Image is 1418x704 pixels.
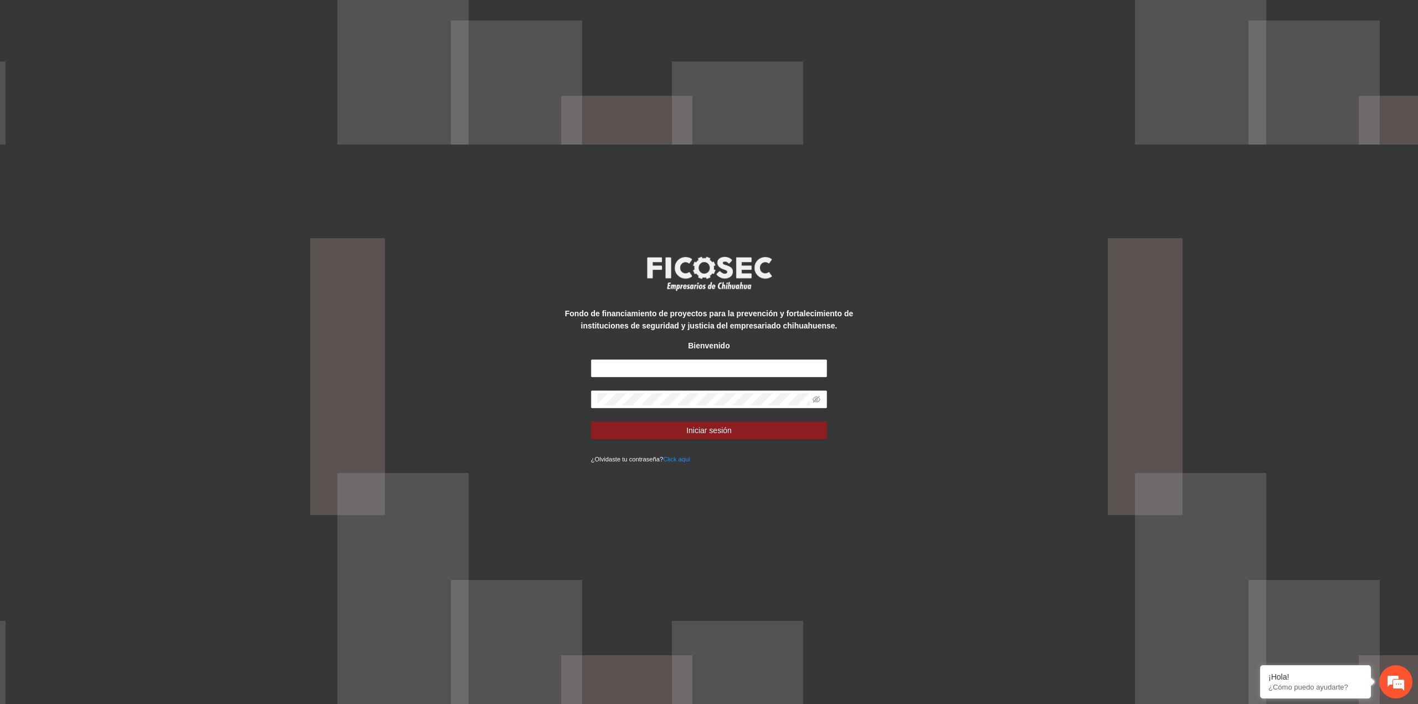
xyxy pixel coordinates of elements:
button: Iniciar sesión [591,422,828,439]
img: logo [640,253,778,294]
div: ¡Hola! [1268,672,1363,681]
strong: Fondo de financiamiento de proyectos para la prevención y fortalecimiento de instituciones de seg... [565,309,853,330]
small: ¿Olvidaste tu contraseña? [591,456,690,463]
span: Iniciar sesión [686,424,732,436]
span: eye-invisible [813,395,820,403]
p: ¿Cómo puedo ayudarte? [1268,683,1363,691]
strong: Bienvenido [688,341,729,350]
a: Click aqui [663,456,690,463]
